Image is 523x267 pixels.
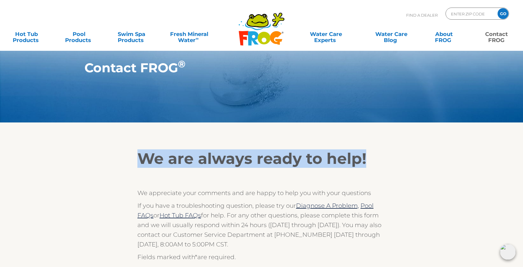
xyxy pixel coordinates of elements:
a: AboutFROG [423,28,464,40]
sup: ∞ [196,36,199,41]
a: Diagnose A Problem, [296,202,359,209]
p: Find A Dealer [406,8,438,23]
input: GO [498,8,508,19]
p: If you have a troubleshooting question, please try our or for help. For any other questions, plea... [137,201,386,249]
a: Water CareExperts [293,28,359,40]
img: openIcon [500,244,516,260]
a: Hot Tub FAQs [160,212,201,219]
a: PoolProducts [59,28,100,40]
a: Hot TubProducts [6,28,47,40]
h2: We are always ready to help! [137,150,386,168]
a: Water CareBlog [371,28,412,40]
p: Fields marked with are required. [137,252,386,262]
p: We appreciate your comments and are happy to help you with your questions [137,188,386,198]
h1: Contact FROG [84,60,410,75]
sup: ® [178,58,186,70]
a: ContactFROG [476,28,517,40]
a: Fresh MineralWater∞ [164,28,215,40]
input: Zip Code Form [450,9,491,18]
a: Swim SpaProducts [111,28,152,40]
